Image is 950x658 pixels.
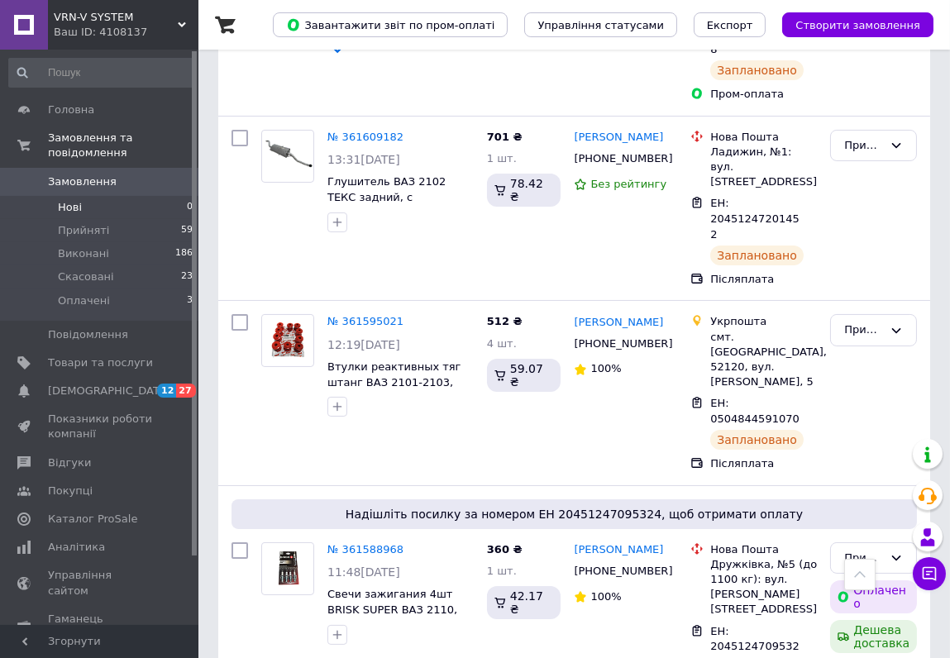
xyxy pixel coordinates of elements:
div: смт. [GEOGRAPHIC_DATA], 52120, вул. [PERSON_NAME], 5 [710,330,817,390]
div: Заплановано [710,246,804,265]
span: 13:31[DATE] [327,153,400,166]
span: Замовлення та повідомлення [48,131,198,160]
span: 100% [590,590,621,603]
span: Управління статусами [537,19,664,31]
span: ЕН: 20451247201452 [710,197,800,240]
div: 42.17 ₴ [487,586,561,619]
div: [PHONE_NUMBER] [570,333,666,355]
button: Управління статусами [524,12,677,37]
div: Дружківка, №5 (до 1100 кг): вул. [PERSON_NAME][STREET_ADDRESS] [710,557,817,617]
button: Завантажити звіт по пром-оплаті [273,12,508,37]
button: Створити замовлення [782,12,933,37]
span: Створити замовлення [795,19,920,31]
span: Нові [58,200,82,215]
span: 12:19[DATE] [327,338,400,351]
div: [PHONE_NUMBER] [570,560,666,582]
div: 59.07 ₴ [487,359,561,392]
span: Товари та послуги [48,355,153,370]
div: Ладижин, №1: вул. [STREET_ADDRESS] [710,145,817,190]
a: Фото товару [261,542,314,595]
span: 512 ₴ [487,315,523,327]
a: № 361595021 [327,315,403,327]
a: [PERSON_NAME] [574,542,663,558]
span: Гаманець компанії [48,612,153,641]
span: Управління сайтом [48,568,153,598]
span: 12 [157,384,176,398]
span: 23 [181,269,193,284]
span: Відгуки [48,455,91,470]
div: Заплановано [710,430,804,450]
span: 0 [187,200,193,215]
a: 3 товара у замовленні [327,25,454,55]
button: Експорт [694,12,766,37]
span: VRN-V SYSTEM [54,10,178,25]
div: Укрпошта [710,314,817,329]
div: Післяплата [710,456,817,471]
div: Нова Пошта [710,542,817,557]
div: Заплановано [710,60,804,80]
a: [PERSON_NAME] [574,315,663,331]
a: Фото товару [261,130,314,183]
span: Завантажити звіт по пром-оплаті [286,17,494,32]
span: 11:48[DATE] [327,565,400,579]
button: Чат з покупцем [913,557,946,590]
span: Замовлення [48,174,117,189]
span: 1 шт. [487,565,517,577]
div: Прийнято [844,550,883,567]
a: Втулки реактивных тяг штанг ВАЗ 2101-2103, 2104, 2105, 2106, 2107 RAF к-кт 10шт, полиуретан (59866) [327,360,461,434]
a: Фото товару [261,314,314,367]
div: Дешева доставка [830,620,917,653]
span: Оплачені [58,293,110,308]
a: № 361609182 [327,131,403,143]
span: 360 ₴ [487,543,523,555]
span: 4 шт. [487,337,517,350]
img: Фото товару [262,543,313,594]
span: Надішліть посилку за номером ЕН 20451247095324, щоб отримати оплату [238,506,910,522]
a: Створити замовлення [766,18,933,31]
a: № 361588968 [327,543,403,555]
span: 3 [187,293,193,308]
div: Післяплата [710,272,817,287]
div: 78.42 ₴ [487,174,561,207]
span: 27 [176,384,195,398]
span: Каталог ProSale [48,512,137,527]
img: Фото товару [262,131,313,182]
img: Фото товару [262,315,313,366]
div: Ваш ID: 4108137 [54,25,198,40]
span: Прийняті [58,223,109,238]
span: Покупці [48,484,93,498]
span: 186 [175,246,193,261]
span: Виконані [58,246,109,261]
div: Прийнято [844,137,883,155]
div: [PHONE_NUMBER] [570,148,666,169]
div: Оплачено [830,580,917,613]
span: Скасовані [58,269,114,284]
span: Експорт [707,19,753,31]
span: 59 [181,223,193,238]
span: 1 шт. [487,152,517,164]
span: 701 ₴ [487,131,523,143]
input: Пошук [8,58,194,88]
span: ЕН: 0504844591070 [710,397,800,425]
span: Без рейтингу [590,178,666,190]
div: Пром-оплата [710,87,817,102]
span: Повідомлення [48,327,128,342]
a: Глушитель ВАЗ 2102 ТЕКС задний, с кронштейном для усиления трубы (60694) [327,175,465,234]
div: Прийнято [844,322,883,339]
span: Головна [48,103,94,117]
span: ЕН: 20451247175888 [710,12,800,55]
span: Показники роботи компанії [48,412,153,441]
span: Аналітика [48,540,105,555]
a: [PERSON_NAME] [574,130,663,145]
span: 100% [590,362,621,374]
span: [DEMOGRAPHIC_DATA] [48,384,170,398]
div: Нова Пошта [710,130,817,145]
